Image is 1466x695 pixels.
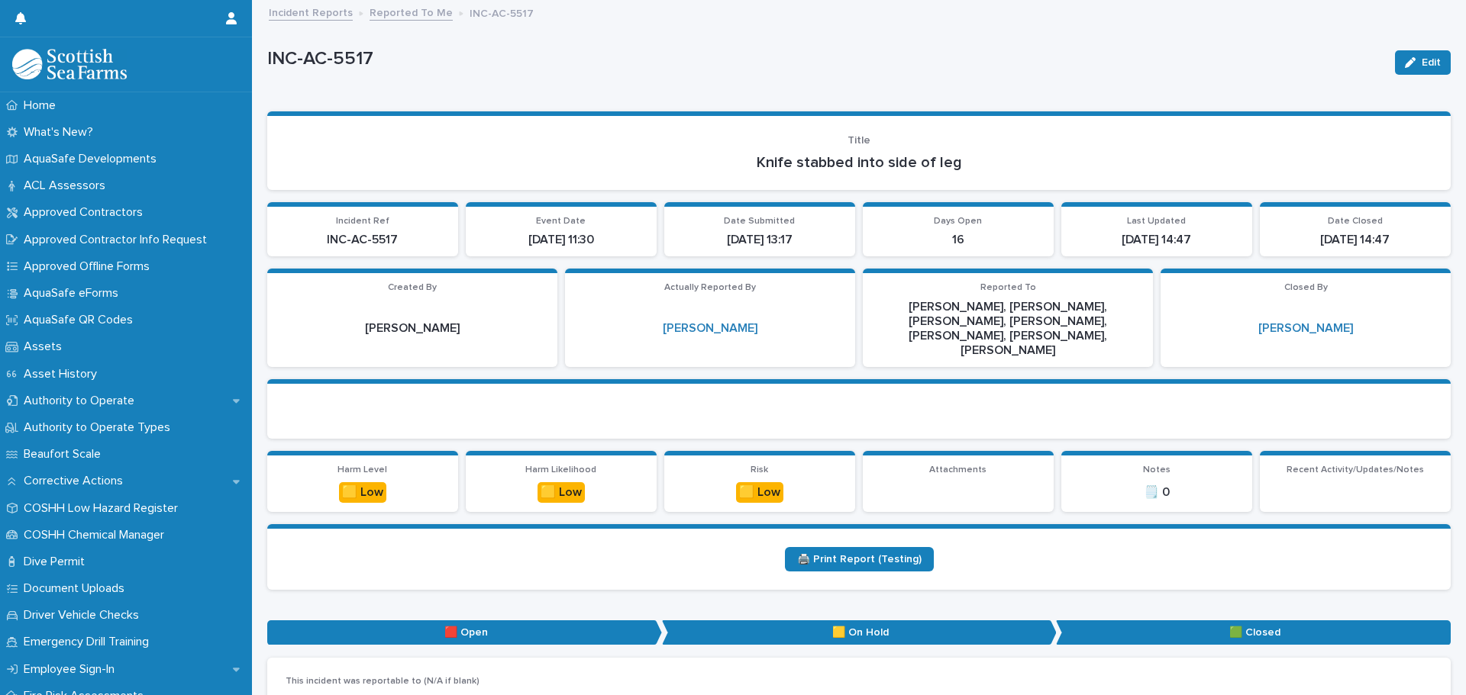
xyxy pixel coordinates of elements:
[286,677,480,686] span: This incident was reportable to (N/A if blank)
[18,179,118,193] p: ACL Assessors
[934,217,982,226] span: Days Open
[286,153,1432,172] p: Knife stabbed into side of leg
[525,465,596,475] span: Harm Likelihood
[337,465,387,475] span: Harm Level
[1269,233,1442,247] p: [DATE] 14:47
[1070,485,1243,500] p: 🗒️ 0
[538,482,585,503] div: 🟨 Low
[18,447,113,462] p: Beaufort Scale
[751,465,768,475] span: Risk
[1127,217,1186,226] span: Last Updated
[1143,465,1171,475] span: Notes
[18,205,155,220] p: Approved Contractors
[848,135,870,146] span: Title
[18,367,109,381] p: Asset History
[269,3,353,21] a: Incident Reports
[339,482,386,503] div: 🟨 Low
[18,286,131,301] p: AquaSafe eForms
[18,581,137,596] p: Document Uploads
[336,217,389,226] span: Incident Ref
[18,501,190,516] p: COSHH Low Hazard Register
[18,125,105,140] p: What's New?
[18,420,182,435] p: Authority to Operate Types
[797,554,922,565] span: 🖨️ Print Report (Testing)
[536,217,586,226] span: Event Date
[18,313,145,327] p: AquaSafe QR Codes
[370,3,453,21] a: Reported To Me
[663,321,757,336] a: [PERSON_NAME]
[18,233,219,247] p: Approved Contractor Info Request
[1056,620,1451,645] p: 🟩 Closed
[267,620,662,645] p: 🟥 Open
[18,474,135,488] p: Corrective Actions
[1284,283,1328,292] span: Closed By
[276,233,449,247] p: INC-AC-5517
[664,283,756,292] span: Actually Reported By
[18,259,162,274] p: Approved Offline Forms
[785,547,934,571] a: 🖨️ Print Report (Testing)
[12,49,127,79] img: bPIBxiqnSb2ggTQWdOVV
[1395,50,1451,75] button: Edit
[18,662,127,677] p: Employee Sign-In
[18,394,147,408] p: Authority to Operate
[18,528,176,542] p: COSHH Chemical Manager
[872,300,1144,359] p: [PERSON_NAME], [PERSON_NAME], [PERSON_NAME], [PERSON_NAME], [PERSON_NAME], [PERSON_NAME], [PERSON...
[388,283,437,292] span: Created By
[1287,465,1424,475] span: Recent Activity/Updates/Notes
[673,233,846,247] p: [DATE] 13:17
[1258,321,1353,336] a: [PERSON_NAME]
[18,555,97,569] p: Dive Permit
[18,339,74,354] p: Assets
[18,152,169,166] p: AquaSafe Developments
[1328,217,1383,226] span: Date Closed
[724,217,795,226] span: Date Submitted
[929,465,986,475] span: Attachments
[980,283,1036,292] span: Reported To
[1070,233,1243,247] p: [DATE] 14:47
[475,233,647,247] p: [DATE] 11:30
[267,48,1383,70] p: INC-AC-5517
[18,608,151,623] p: Driver Vehicle Checks
[872,233,1045,247] p: 16
[736,482,783,503] div: 🟨 Low
[470,4,534,21] p: INC-AC-5517
[662,620,1057,645] p: 🟨 On Hold
[18,98,68,113] p: Home
[1422,57,1441,68] span: Edit
[276,321,548,336] p: [PERSON_NAME]
[18,635,161,649] p: Emergency Drill Training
